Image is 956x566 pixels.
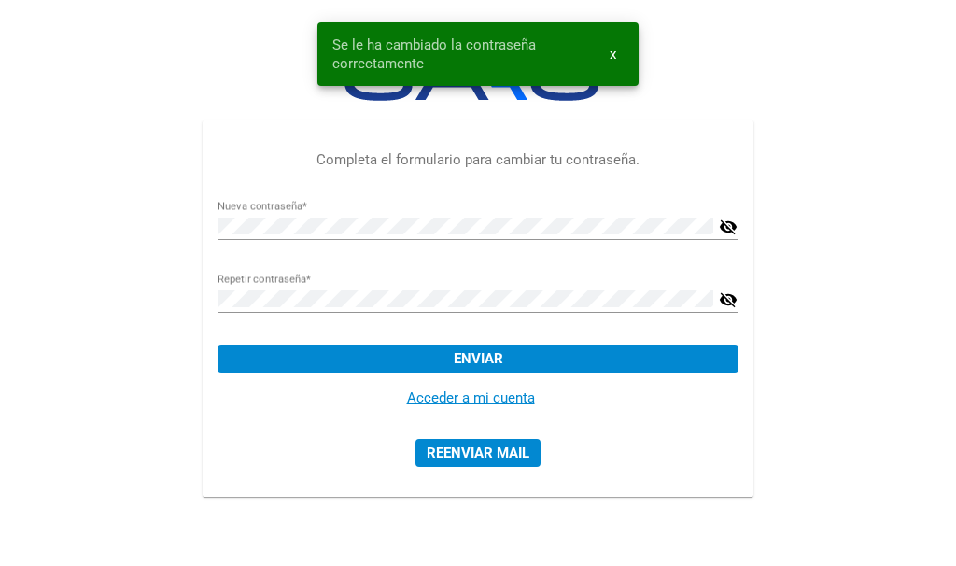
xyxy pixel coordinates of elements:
a: Acceder a mi cuenta [407,389,535,406]
button: Reenviar mail [415,439,541,467]
span: x [610,46,616,63]
span: Enviar [454,350,503,367]
button: x [595,37,631,71]
mat-icon: visibility_off [719,216,738,238]
iframe: Intercom live chat [893,502,937,547]
p: Completa el formulario para cambiar tu contraseña. [218,149,738,171]
span: Reenviar mail [427,445,529,461]
mat-icon: visibility_off [719,289,738,311]
button: Enviar [218,345,738,373]
span: Se le ha cambiado la contraseña correctamente [332,35,587,73]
